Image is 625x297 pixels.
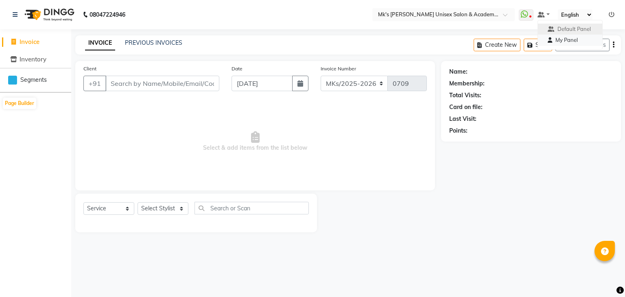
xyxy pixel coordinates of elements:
[20,38,39,46] span: Invoice
[194,202,309,214] input: Search or Scan
[2,37,69,47] a: Invoice
[20,55,46,63] span: Inventory
[557,26,591,32] span: Default Panel
[449,79,485,88] div: Membership:
[555,37,578,43] span: My Panel
[20,76,47,84] span: Segments
[105,76,219,91] input: Search by Name/Mobile/Email/Code
[449,68,468,76] div: Name:
[2,55,69,64] a: Inventory
[83,65,96,72] label: Client
[85,36,115,50] a: INVOICE
[474,39,520,51] button: Create New
[524,39,552,51] button: Save
[125,39,182,46] a: PREVIOUS INVOICES
[83,76,106,91] button: +91
[90,3,125,26] b: 08047224946
[232,65,243,72] label: Date
[449,127,468,135] div: Points:
[3,98,36,109] button: Page Builder
[449,103,483,111] div: Card on file:
[449,91,481,100] div: Total Visits:
[83,101,427,182] span: Select & add items from the list below
[321,65,356,72] label: Invoice Number
[21,3,76,26] img: logo
[449,115,476,123] div: Last Visit:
